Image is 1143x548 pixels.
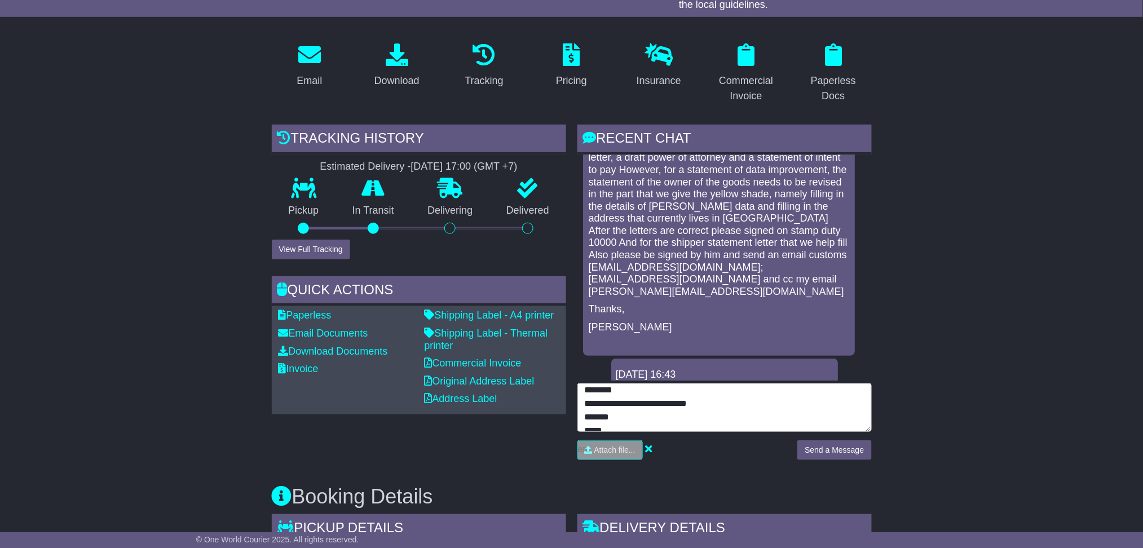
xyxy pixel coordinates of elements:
div: [DATE] 17:00 (GMT +7) [411,161,518,173]
a: Download Documents [279,346,388,357]
div: Tracking history [272,125,566,155]
a: Tracking [457,39,510,92]
div: RECENT CHAT [577,125,872,155]
a: Shipping Label - Thermal printer [425,328,548,351]
p: In Transit [336,205,411,217]
p: Delivering [411,205,490,217]
button: View Full Tracking [272,240,350,259]
div: Commercial Invoice [716,73,777,104]
p: We have indeed received a draft of a redress letter from [PERSON_NAME] but the attached needs to ... [589,116,849,298]
div: Tracking [465,73,503,89]
a: Email [289,39,329,92]
p: Thanks, [589,303,849,316]
a: Invoice [279,363,319,374]
a: Paperless Docs [796,39,872,108]
div: [DATE] 16:43 [616,369,833,381]
p: Pickup [272,205,336,217]
a: Address Label [425,393,497,404]
a: Shipping Label - A4 printer [425,310,554,321]
a: Commercial Invoice [425,357,522,369]
p: Delivered [489,205,566,217]
div: Email [297,73,322,89]
div: Pickup Details [272,514,566,545]
div: Paperless Docs [803,73,864,104]
a: Download [367,39,427,92]
div: Delivery Details [577,514,872,545]
a: Paperless [279,310,332,321]
a: Pricing [549,39,594,92]
div: Insurance [637,73,681,89]
h3: Booking Details [272,485,872,508]
a: Email Documents [279,328,368,339]
a: Commercial Invoice [708,39,784,108]
span: © One World Courier 2025. All rights reserved. [196,535,359,544]
button: Send a Message [797,440,871,460]
a: Original Address Label [425,375,535,387]
div: Estimated Delivery - [272,161,566,173]
div: Quick Actions [272,276,566,307]
div: Pricing [556,73,587,89]
div: Download [374,73,420,89]
p: [PERSON_NAME] [589,321,849,334]
a: Insurance [629,39,689,92]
